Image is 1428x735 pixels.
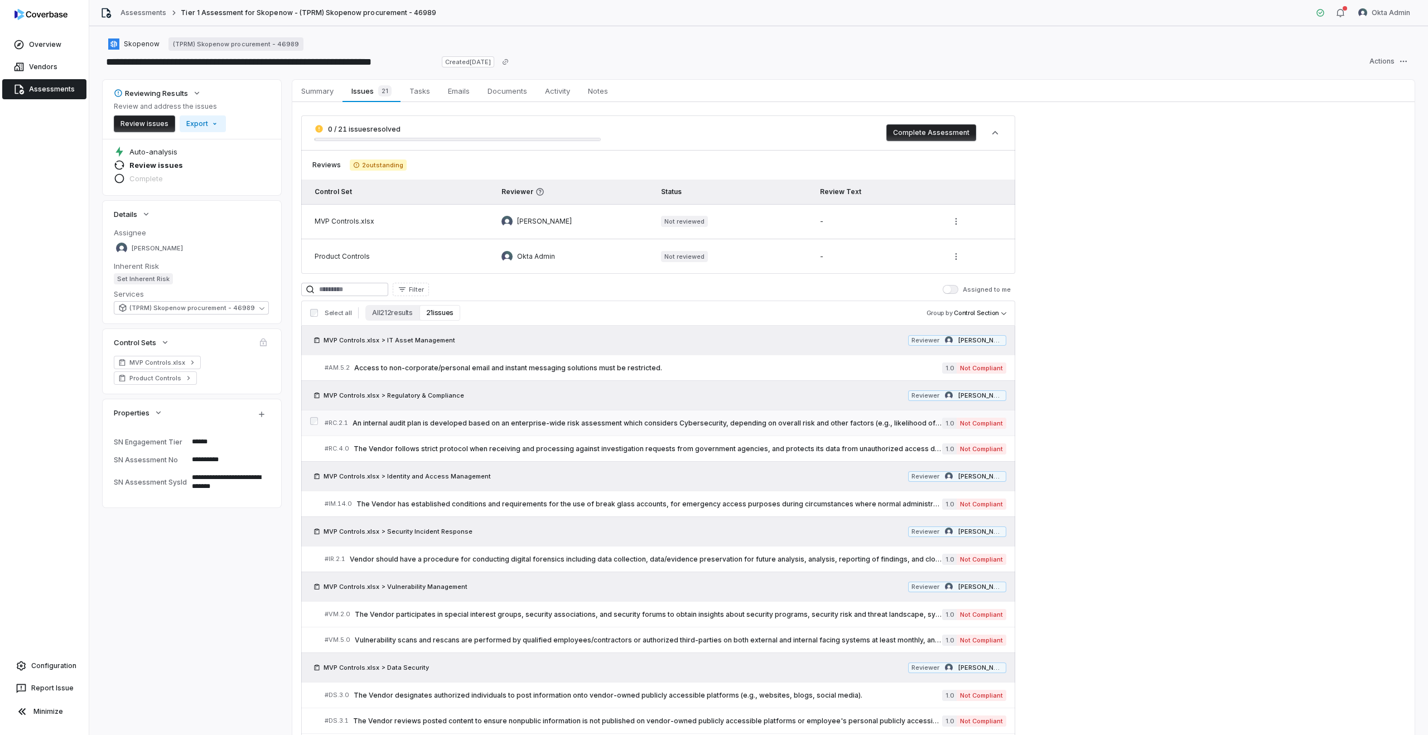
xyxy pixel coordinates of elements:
[325,500,352,508] span: # IM.14.0
[958,583,1003,591] span: [PERSON_NAME]
[483,84,532,98] span: Documents
[114,337,156,347] span: Control Sets
[354,364,942,373] span: Access to non-corporate/personal email and instant messaging solutions must be restricted.
[325,436,1006,461] a: #RC.4.0The Vendor follows strict protocol when receiving and processing against investigation req...
[958,664,1003,672] span: [PERSON_NAME]
[393,283,429,296] button: Filter
[957,499,1006,510] span: Not Compliant
[661,251,708,262] span: Not reviewed
[325,627,1006,652] a: #VM.5.0Vulnerability scans and rescans are performed by qualified employees/contractors or author...
[325,691,349,699] span: # DS.3.0
[312,161,341,170] span: Reviews
[310,309,318,317] input: Select all
[820,252,930,261] div: -
[168,37,303,51] a: (TPRM) Skopenow procurement - 46989
[945,528,953,535] img: Tomo Majima avatar
[958,472,1003,481] span: [PERSON_NAME]
[442,56,494,67] span: Created [DATE]
[325,491,1006,516] a: #IM.14.0The Vendor has established conditions and requirements for the use of break glass account...
[325,555,345,563] span: # IR.2.1
[945,664,953,671] img: Tomo Majima avatar
[958,528,1003,536] span: [PERSON_NAME]
[1352,4,1417,21] button: Okta Admin avatarOkta Admin
[325,444,349,453] span: # RC.4.0
[353,717,942,726] span: The Vendor reviews posted content to ensure nonpublic information is not published on vendor-owne...
[129,173,163,183] span: Complete
[325,309,351,317] span: Select all
[942,554,957,565] span: 1.0
[325,717,349,725] span: # DS.3.1
[419,305,460,321] button: 21 issues
[911,664,939,672] span: Reviewer
[325,683,1006,708] a: #DS.3.0The Vendor designates authorized individuals to post information onto vendor-owned publicl...
[114,115,175,132] button: Review issues
[820,187,861,196] span: Review Text
[114,273,173,284] span: Set Inherent Risk
[110,332,173,352] button: Control Sets
[365,305,419,321] button: All 212 results
[181,8,436,17] span: Tier 1 Assessment for Skopenow - (TPRM) Skopenow procurement - 46989
[124,40,160,49] span: Skopenow
[501,216,513,227] img: Tomo Majima avatar
[114,209,137,219] span: Details
[297,84,338,98] span: Summary
[114,289,270,299] dt: Services
[945,391,953,399] img: Tomo Majima avatar
[2,57,86,77] a: Vendors
[2,35,86,55] a: Overview
[315,187,352,196] span: Control Set
[114,228,270,238] dt: Assignee
[114,261,270,271] dt: Inherent Risk
[1358,8,1367,17] img: Okta Admin avatar
[129,304,255,312] span: (TPRM) Skopenow procurement - 46989
[942,690,957,701] span: 1.0
[105,34,163,54] button: https://skopenow.com/Skopenow
[942,635,957,646] span: 1.0
[2,79,86,99] a: Assessments
[820,217,930,226] div: -
[116,243,127,254] img: Tomo Majima avatar
[110,83,205,103] button: Reviewing Results
[325,708,1006,733] a: #DS.3.1The Vendor reviews posted content to ensure nonpublic information is not published on vend...
[927,309,953,317] span: Group by
[354,444,942,453] span: The Vendor follows strict protocol when receiving and processing against investigation requests f...
[443,84,474,98] span: Emails
[517,217,572,226] span: [PERSON_NAME]
[957,418,1006,429] span: Not Compliant
[945,472,953,480] img: Tomo Majima avatar
[129,374,181,383] span: Product Controls
[661,216,708,227] span: Not reviewed
[957,609,1006,620] span: Not Compliant
[501,251,513,262] img: Okta Admin avatar
[957,635,1006,646] span: Not Compliant
[4,656,84,676] a: Configuration
[911,472,939,481] span: Reviewer
[315,217,484,226] div: MVP Controls.xlsx
[957,715,1006,727] span: Not Compliant
[347,83,395,99] span: Issues
[495,52,515,72] button: Copy link
[661,187,682,196] span: Status
[324,582,467,591] span: MVP Controls.xlsx > Vulnerability Management
[501,187,643,196] span: Reviewer
[120,8,166,17] a: Assessments
[114,456,187,464] div: SN Assessment No
[942,609,957,620] span: 1.0
[110,403,166,423] button: Properties
[945,583,953,591] img: Tomo Majima avatar
[911,336,939,345] span: Reviewer
[325,410,1006,436] a: #RC.2.1An internal audit plan is developed based on an enterprise-wide risk assessment which cons...
[114,438,187,446] div: SN Engagement Tier
[325,602,1006,627] a: #VM.2.0The Vendor participates in special interest groups, security associations, and security fo...
[356,500,942,509] span: The Vendor has established conditions and requirements for the use of break glass accounts, for e...
[541,84,575,98] span: Activity
[353,419,942,428] span: An internal audit plan is developed based on an enterprise-wide risk assessment which considers C...
[129,147,177,157] span: Auto-analysis
[957,690,1006,701] span: Not Compliant
[4,678,84,698] button: Report Issue
[1363,53,1415,70] button: Actions
[942,443,957,454] span: 1.0
[958,336,1003,345] span: [PERSON_NAME]
[942,499,957,510] span: 1.0
[405,84,435,98] span: Tasks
